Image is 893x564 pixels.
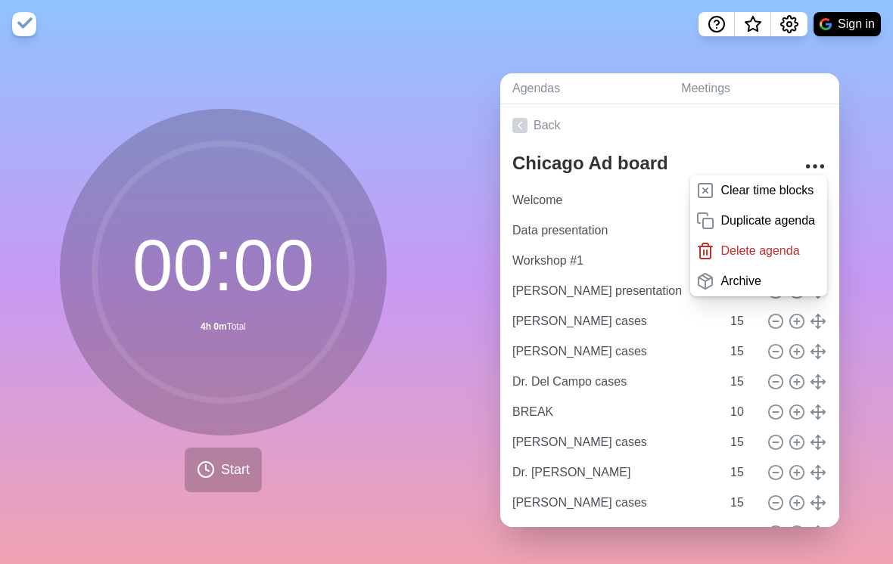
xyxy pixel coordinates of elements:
input: Name [506,306,721,336]
p: Duplicate agenda [720,212,815,230]
input: Mins [724,518,761,548]
input: Mins [724,488,761,518]
input: Name [506,488,721,518]
input: Name [506,215,721,246]
input: Name [506,367,721,397]
input: Mins [724,336,761,367]
p: Delete agenda [720,242,799,260]
input: Name [506,518,721,548]
input: Name [506,427,721,457]
button: Help [699,12,735,36]
input: Name [506,457,721,488]
img: timeblocks logo [12,12,36,36]
p: Archive [720,272,761,290]
input: Mins [724,306,761,336]
button: Settings [771,12,807,36]
input: Mins [724,367,761,397]
button: Sign in [814,12,881,36]
button: More [800,151,830,181]
img: google logo [820,18,832,30]
input: Mins [724,427,761,457]
p: Clear time blocks [720,181,814,200]
input: Mins [724,397,761,427]
a: Agendas [500,73,669,104]
input: Name [506,246,721,276]
input: Name [506,185,721,215]
input: Name [506,336,721,367]
button: What’s new [735,12,771,36]
a: Meetings [669,73,839,104]
button: Start [185,448,262,492]
input: Mins [724,457,761,488]
input: Name [506,276,721,306]
input: Name [506,397,721,427]
span: Start [221,460,250,480]
a: Back [500,104,839,147]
